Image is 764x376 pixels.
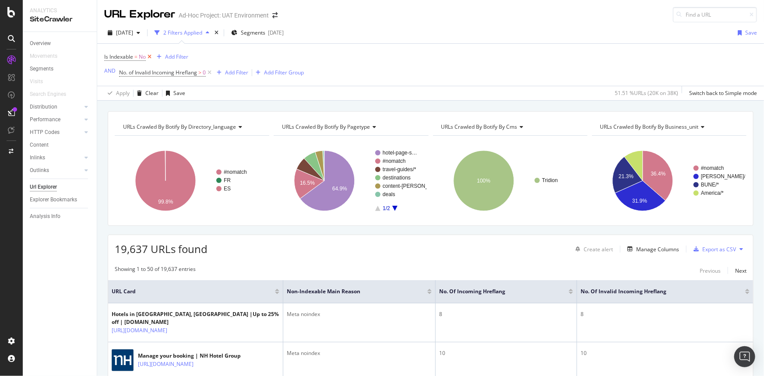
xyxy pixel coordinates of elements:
[104,67,116,75] button: AND
[581,349,750,357] div: 10
[600,123,699,130] span: URLs Crawled By Botify By business_unit
[701,173,748,179] text: [PERSON_NAME]/*
[203,67,206,79] span: 0
[30,128,60,137] div: HTTP Codes
[30,90,66,99] div: Search Engines
[30,166,82,175] a: Outlinks
[134,53,137,60] span: =
[686,86,757,100] button: Switch back to Simple mode
[138,352,241,360] div: Manage your booking | NH Hotel Group
[224,177,231,183] text: FR
[383,158,406,164] text: #nomatch
[112,288,273,295] span: URL Card
[542,177,558,183] text: Tridion
[30,115,60,124] div: Performance
[241,29,265,36] span: Segments
[30,102,82,112] a: Distribution
[30,64,91,74] a: Segments
[701,182,719,188] text: BUNE/*
[439,349,573,357] div: 10
[153,52,188,62] button: Add Filter
[30,212,60,221] div: Analysis Info
[572,242,613,256] button: Create alert
[30,14,90,25] div: SiteCrawler
[615,89,678,97] div: 51.51 % URLs ( 20K on 38K )
[30,183,91,192] a: Url Explorer
[592,143,745,219] svg: A chart.
[477,178,490,184] text: 100%
[30,141,91,150] a: Content
[433,143,586,219] svg: A chart.
[163,29,202,36] div: 2 Filters Applied
[112,326,167,335] a: [URL][DOMAIN_NAME]
[280,120,420,134] h4: URLs Crawled By Botify By pagetype
[30,153,82,162] a: Inlinks
[123,123,236,130] span: URLs Crawled By Botify By directory_language
[383,205,390,211] text: 1/2
[702,246,736,253] div: Export as CSV
[213,28,220,37] div: times
[581,310,750,318] div: 8
[224,169,247,175] text: #nomatch
[700,267,721,274] div: Previous
[624,244,679,254] button: Manage Columns
[179,11,269,20] div: Ad-Hoc Project: UAT Environment
[112,310,279,326] div: Hotels in [GEOGRAPHIC_DATA], [GEOGRAPHIC_DATA] |Up to 25% off | [DOMAIN_NAME]
[30,39,51,48] div: Overview
[274,143,427,219] svg: A chart.
[268,29,284,36] div: [DATE]
[213,67,248,78] button: Add Filter
[173,89,185,97] div: Save
[116,89,130,97] div: Apply
[115,265,196,276] div: Showing 1 to 50 of 19,637 entries
[139,51,146,63] span: No
[30,7,90,14] div: Analytics
[619,174,634,180] text: 21.3%
[112,349,134,371] img: main image
[383,166,416,172] text: travel-guides/*
[599,120,739,134] h4: URLs Crawled By Botify By business_unit
[651,171,665,177] text: 36.4%
[225,69,248,76] div: Add Filter
[145,89,158,97] div: Clear
[198,69,201,76] span: >
[151,26,213,40] button: 2 Filters Applied
[287,310,432,318] div: Meta noindex
[138,360,194,369] a: [URL][DOMAIN_NAME]
[104,86,130,100] button: Apply
[701,190,724,196] text: America/*
[332,186,347,192] text: 64.9%
[165,53,188,60] div: Add Filter
[30,52,66,61] a: Movements
[30,90,75,99] a: Search Engines
[734,346,755,367] div: Open Intercom Messenger
[30,102,57,112] div: Distribution
[745,29,757,36] div: Save
[121,120,261,134] h4: URLs Crawled By Botify By directory_language
[264,69,304,76] div: Add Filter Group
[439,288,556,295] span: No. of Incoming Hreflang
[30,77,43,86] div: Visits
[252,67,304,78] button: Add Filter Group
[30,212,91,221] a: Analysis Info
[700,265,721,276] button: Previous
[134,86,158,100] button: Clear
[30,52,57,61] div: Movements
[30,183,57,192] div: Url Explorer
[104,26,144,40] button: [DATE]
[383,150,417,156] text: hotel-page-s…
[30,141,49,150] div: Content
[383,183,450,189] text: content-[PERSON_NAME]…
[584,246,613,253] div: Create alert
[735,267,746,274] div: Next
[30,39,91,48] a: Overview
[673,7,757,22] input: Find a URL
[30,128,82,137] a: HTTP Codes
[115,143,268,219] svg: A chart.
[30,166,49,175] div: Outlinks
[282,123,370,130] span: URLs Crawled By Botify By pagetype
[104,53,133,60] span: Is Indexable
[30,195,77,204] div: Explorer Bookmarks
